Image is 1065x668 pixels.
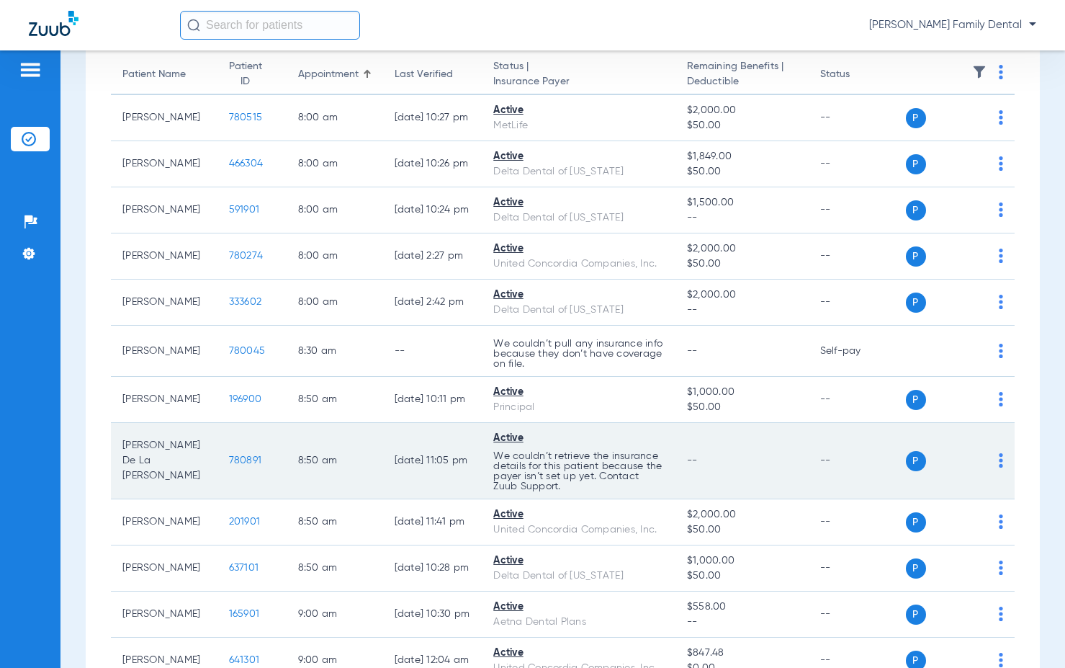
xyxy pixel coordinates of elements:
span: $50.00 [687,522,797,538]
span: 641301 [229,655,260,665]
img: group-dot-blue.svg [999,453,1003,468]
div: Active [493,103,664,118]
div: Active [493,195,664,210]
span: $1,849.00 [687,149,797,164]
td: [DATE] 10:27 PM [383,95,482,141]
td: [PERSON_NAME] [111,545,217,592]
div: Chat Widget [993,599,1065,668]
td: 8:30 AM [287,326,383,377]
img: group-dot-blue.svg [999,392,1003,406]
td: -- [383,326,482,377]
div: Aetna Dental Plans [493,615,664,630]
td: [PERSON_NAME] [111,233,217,280]
span: 196900 [229,394,262,404]
span: Insurance Payer [493,74,664,89]
td: [PERSON_NAME] [111,187,217,233]
img: filter.svg [972,65,987,79]
span: $50.00 [687,400,797,415]
div: Last Verified [395,67,471,82]
img: group-dot-blue.svg [999,65,1003,79]
div: Active [493,288,664,303]
td: 8:00 AM [287,95,383,141]
span: Deductible [687,74,797,89]
td: -- [809,499,906,545]
td: [PERSON_NAME] [111,592,217,638]
th: Status [809,55,906,95]
img: group-dot-blue.svg [999,156,1003,171]
div: Last Verified [395,67,453,82]
td: 8:00 AM [287,141,383,187]
span: [PERSON_NAME] Family Dental [869,18,1036,32]
div: Principal [493,400,664,415]
td: [PERSON_NAME] [111,95,217,141]
span: -- [687,346,698,356]
input: Search for patients [180,11,360,40]
div: Appointment [298,67,359,82]
p: We couldn’t pull any insurance info because they don’t have coverage on file. [493,339,664,369]
span: 591901 [229,205,260,215]
img: hamburger-icon [19,61,42,79]
span: P [906,558,926,579]
span: $2,000.00 [687,507,797,522]
div: Active [493,241,664,257]
span: -- [687,210,797,226]
img: group-dot-blue.svg [999,110,1003,125]
td: [DATE] 10:28 PM [383,545,482,592]
td: [DATE] 10:11 PM [383,377,482,423]
div: MetLife [493,118,664,133]
div: Delta Dental of [US_STATE] [493,210,664,226]
td: [DATE] 2:27 PM [383,233,482,280]
div: Delta Dental of [US_STATE] [493,303,664,318]
div: Delta Dental of [US_STATE] [493,164,664,179]
span: P [906,390,926,410]
td: 8:00 AM [287,233,383,280]
span: $558.00 [687,600,797,615]
td: [PERSON_NAME] [111,280,217,326]
td: -- [809,592,906,638]
td: [DATE] 2:42 PM [383,280,482,326]
td: [PERSON_NAME] De La [PERSON_NAME] [111,423,217,499]
span: $1,000.00 [687,385,797,400]
td: 8:00 AM [287,280,383,326]
div: Patient ID [229,59,275,89]
div: Active [493,646,664,661]
img: group-dot-blue.svg [999,561,1003,575]
th: Remaining Benefits | [675,55,809,95]
span: 780045 [229,346,266,356]
span: $50.00 [687,569,797,584]
td: 8:50 AM [287,499,383,545]
span: 201901 [229,517,261,527]
td: -- [809,187,906,233]
div: Delta Dental of [US_STATE] [493,569,664,584]
td: 8:50 AM [287,545,383,592]
td: -- [809,423,906,499]
td: [DATE] 11:41 PM [383,499,482,545]
span: P [906,512,926,533]
td: [PERSON_NAME] [111,141,217,187]
td: [PERSON_NAME] [111,326,217,377]
td: [PERSON_NAME] [111,377,217,423]
div: Active [493,149,664,164]
img: group-dot-blue.svg [999,515,1003,529]
img: group-dot-blue.svg [999,344,1003,358]
td: -- [809,141,906,187]
span: $2,000.00 [687,103,797,118]
span: P [906,108,926,128]
td: -- [809,233,906,280]
img: group-dot-blue.svg [999,249,1003,263]
td: 9:00 AM [287,592,383,638]
span: $2,000.00 [687,288,797,303]
td: [DATE] 10:30 PM [383,592,482,638]
div: Active [493,507,664,522]
div: Active [493,600,664,615]
p: We couldn’t retrieve the insurance details for this patient because the payer isn’t set up yet. C... [493,451,664,491]
span: $50.00 [687,257,797,272]
span: P [906,293,926,313]
td: [DATE] 10:26 PM [383,141,482,187]
span: $50.00 [687,118,797,133]
span: P [906,451,926,471]
th: Status | [482,55,675,95]
td: [PERSON_NAME] [111,499,217,545]
span: $2,000.00 [687,241,797,257]
td: [DATE] 10:24 PM [383,187,482,233]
